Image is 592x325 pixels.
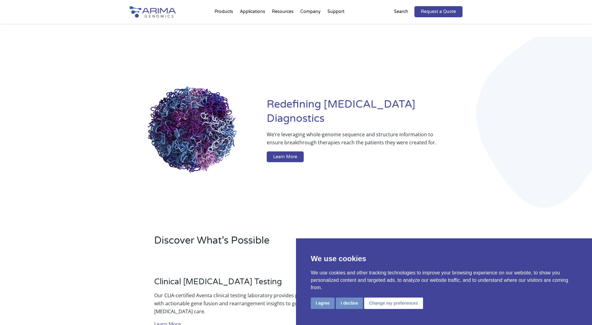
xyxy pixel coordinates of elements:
button: I agree [311,298,335,309]
a: Learn More [267,151,304,162]
p: We’re leveraging whole-genome sequence and structure information to ensure breakthrough therapies... [267,130,438,151]
p: We use cookies [311,253,577,264]
button: I decline [336,298,363,309]
p: We use cookies and other tracking technologies to improve your browsing experience on our website... [311,269,577,291]
p: Our CLIA-certified Aventa clinical testing laboratory provides physicians with actionable gene fu... [154,291,322,315]
button: Change my preferences [364,298,423,309]
a: Request a Quote [414,6,462,17]
h2: Discover What’s Possible [154,234,375,252]
img: Arima-Genomics-logo [129,6,176,18]
p: Search [394,8,408,16]
h3: Clinical [MEDICAL_DATA] Testing [154,277,322,291]
h1: Redefining [MEDICAL_DATA] Diagnostics [267,97,462,130]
